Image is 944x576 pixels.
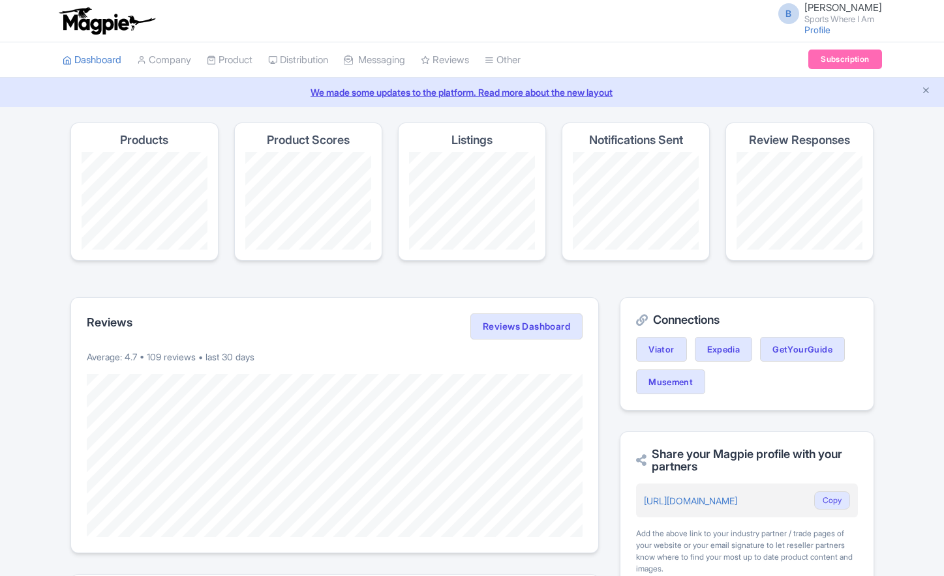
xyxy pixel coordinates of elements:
h4: Notifications Sent [589,134,683,147]
span: [PERSON_NAME] [804,1,882,14]
a: Company [137,42,191,78]
h4: Review Responses [749,134,850,147]
p: Average: 4.7 • 109 reviews • last 30 days [87,350,583,364]
h4: Products [120,134,168,147]
button: Copy [814,491,850,510]
h4: Product Scores [267,134,350,147]
div: Add the above link to your industry partner / trade pages of your website or your email signature... [636,528,857,575]
a: Reviews Dashboard [470,313,583,339]
a: Product [207,42,252,78]
a: Messaging [344,42,405,78]
a: Subscription [808,50,881,69]
a: [URL][DOMAIN_NAME] [644,495,737,506]
a: Expedia [695,337,753,362]
small: Sports Where I Am [804,15,882,23]
h4: Listings [451,134,493,147]
h2: Reviews [87,316,132,329]
button: Close announcement [921,84,931,99]
a: Dashboard [63,42,121,78]
a: B [PERSON_NAME] Sports Where I Am [770,3,882,23]
img: logo-ab69f6fb50320c5b225c76a69d11143b.png [56,7,157,35]
a: Musement [636,369,705,394]
a: GetYourGuide [760,337,845,362]
a: Distribution [268,42,328,78]
span: B [778,3,799,24]
a: Other [485,42,521,78]
a: Reviews [421,42,469,78]
a: Viator [636,337,686,362]
a: We made some updates to the platform. Read more about the new layout [8,85,936,99]
h2: Connections [636,313,857,326]
a: Profile [804,24,830,35]
h2: Share your Magpie profile with your partners [636,448,857,474]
